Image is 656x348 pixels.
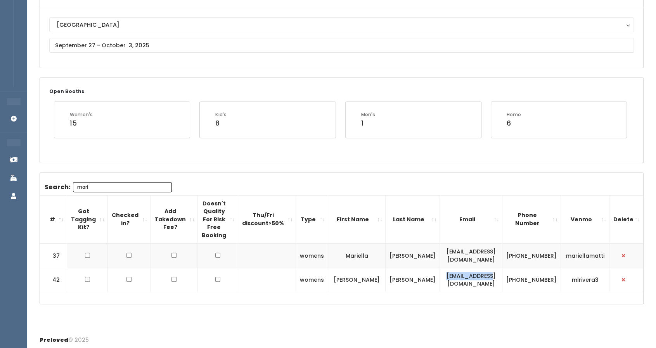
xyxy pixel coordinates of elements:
[296,195,328,243] th: Type: activate to sort column ascending
[328,243,386,268] td: Mariella
[328,195,386,243] th: First Name: activate to sort column ascending
[40,243,67,268] td: 37
[151,195,198,243] th: Add Takedown Fee?: activate to sort column ascending
[40,330,89,344] div: © 2025
[440,243,502,268] td: [EMAIL_ADDRESS][DOMAIN_NAME]
[40,336,68,344] span: Preloved
[70,118,93,128] div: 15
[561,243,609,268] td: mariellamatti
[361,111,375,118] div: Men's
[440,195,502,243] th: Email: activate to sort column ascending
[57,21,627,29] div: [GEOGRAPHIC_DATA]
[561,195,609,243] th: Venmo: activate to sort column ascending
[215,111,227,118] div: Kid's
[386,268,440,292] td: [PERSON_NAME]
[45,182,172,192] label: Search:
[361,118,375,128] div: 1
[73,182,172,192] input: Search:
[328,268,386,292] td: [PERSON_NAME]
[502,268,561,292] td: [PHONE_NUMBER]
[49,38,634,53] input: September 27 - October 3, 2025
[238,195,296,243] th: Thu/Fri discount&gt;50%: activate to sort column ascending
[440,268,502,292] td: [EMAIL_ADDRESS][DOMAIN_NAME]
[70,111,93,118] div: Women's
[67,195,108,243] th: Got Tagging Kit?: activate to sort column ascending
[49,88,84,95] small: Open Booths
[386,243,440,268] td: [PERSON_NAME]
[561,268,609,292] td: mlrivera3
[40,268,67,292] td: 42
[296,268,328,292] td: womens
[507,118,521,128] div: 6
[502,195,561,243] th: Phone Number: activate to sort column ascending
[386,195,440,243] th: Last Name: activate to sort column ascending
[502,243,561,268] td: [PHONE_NUMBER]
[40,195,67,243] th: #: activate to sort column descending
[296,243,328,268] td: womens
[49,17,634,32] button: [GEOGRAPHIC_DATA]
[507,111,521,118] div: Home
[108,195,151,243] th: Checked in?: activate to sort column ascending
[215,118,227,128] div: 8
[198,195,238,243] th: Doesn't Quality For Risk Free Booking : activate to sort column ascending
[609,195,643,243] th: Delete: activate to sort column ascending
